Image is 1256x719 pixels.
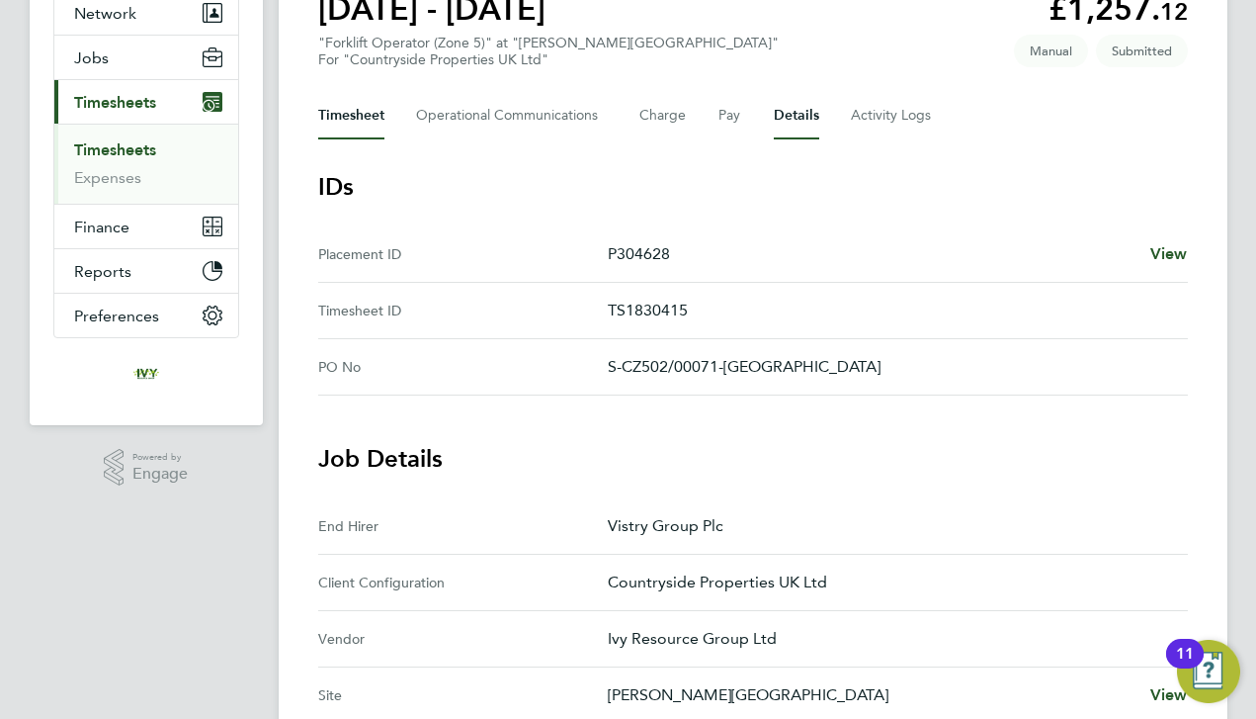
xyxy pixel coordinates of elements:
span: Powered by [132,449,188,466]
a: Expenses [74,168,141,187]
div: Site [318,683,608,707]
span: View [1150,244,1188,263]
a: View [1150,683,1188,707]
span: Engage [132,466,188,483]
button: Pay [718,92,742,139]
button: Finance [54,205,238,248]
span: This timesheet was manually created. [1014,35,1088,67]
button: Operational Communications [416,92,608,139]
h3: IDs [318,171,1188,203]
div: For "Countryside Properties UK Ltd" [318,51,779,68]
div: PO No [318,355,608,379]
p: Vistry Group Plc [608,514,1172,538]
span: Timesheets [74,93,156,112]
p: [PERSON_NAME][GEOGRAPHIC_DATA] [608,683,1134,707]
button: Details [774,92,819,139]
span: Preferences [74,307,159,325]
a: View [1150,242,1188,266]
span: Finance [74,218,129,236]
span: Jobs [74,48,109,67]
div: Timesheets [54,124,238,204]
p: Ivy Resource Group Ltd [608,627,1172,651]
span: Reports [74,262,131,281]
span: This timesheet is Submitted. [1096,35,1188,67]
span: View [1150,685,1188,704]
button: Timesheets [54,80,238,124]
button: Charge [639,92,687,139]
img: ivyresourcegroup-logo-retina.png [130,358,162,390]
p: Countryside Properties UK Ltd [608,571,1172,594]
a: Powered byEngage [104,449,188,487]
a: Go to home page [53,358,239,390]
button: Preferences [54,294,238,337]
div: Client Configuration [318,571,608,594]
div: End Hirer [318,514,608,538]
button: Activity Logs [851,92,934,139]
span: Network [74,4,136,23]
button: Timesheet [318,92,384,139]
button: Open Resource Center, 11 new notifications [1177,640,1240,703]
div: Timesheet ID [318,299,608,322]
div: 11 [1176,654,1194,679]
p: S-CZ502/00071-[GEOGRAPHIC_DATA] [608,355,1172,379]
h3: Job Details [318,443,1188,475]
button: Reports [54,249,238,293]
div: Vendor [318,627,608,651]
a: Timesheets [74,140,156,159]
div: Placement ID [318,242,608,266]
p: TS1830415 [608,299,1172,322]
p: P304628 [608,242,1134,266]
button: Jobs [54,36,238,79]
div: "Forklift Operator (Zone 5)" at "[PERSON_NAME][GEOGRAPHIC_DATA]" [318,35,779,68]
